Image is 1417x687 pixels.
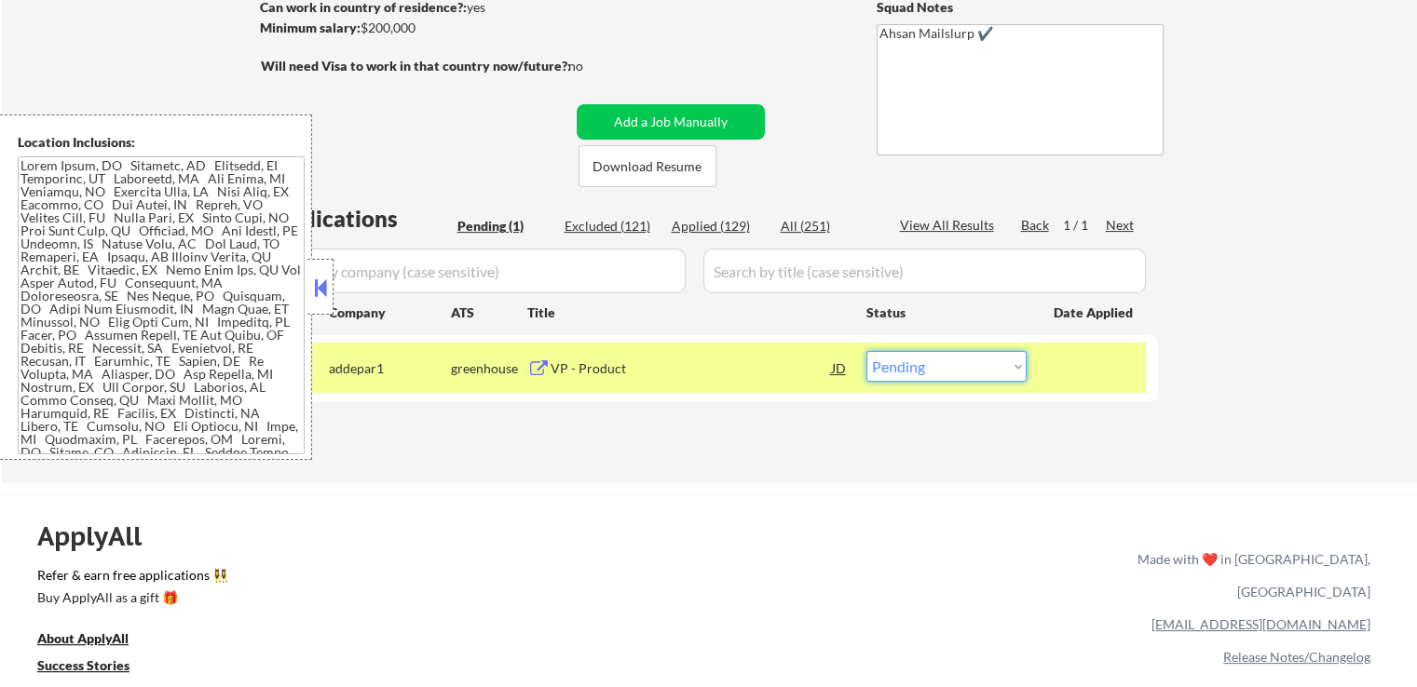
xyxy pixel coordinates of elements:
[266,208,451,230] div: Applications
[329,303,451,322] div: Company
[37,520,163,552] div: ApplyAll
[551,359,832,378] div: VP - Product
[703,249,1146,293] input: Search by title (case sensitive)
[260,20,361,35] strong: Minimum salary:
[18,133,305,152] div: Location Inclusions:
[568,57,621,75] div: no
[900,216,1000,235] div: View All Results
[37,591,224,604] div: Buy ApplyAll as a gift 🎁
[565,217,658,236] div: Excluded (121)
[451,359,527,378] div: greenhouse
[37,588,224,612] a: Buy ApplyAll as a gift 🎁
[1151,616,1370,632] a: [EMAIL_ADDRESS][DOMAIN_NAME]
[260,19,570,37] div: $200,000
[579,145,716,187] button: Download Resume
[672,217,765,236] div: Applied (129)
[261,58,571,74] strong: Will need Visa to work in that country now/future?:
[266,249,686,293] input: Search by company (case sensitive)
[830,351,849,384] div: JD
[527,303,849,322] div: Title
[1063,216,1106,235] div: 1 / 1
[1021,216,1051,235] div: Back
[457,217,551,236] div: Pending (1)
[781,217,874,236] div: All (251)
[37,630,129,646] u: About ApplyAll
[577,104,765,140] button: Add a Job Manually
[1223,649,1370,665] a: Release Notes/Changelog
[451,303,527,322] div: ATS
[1130,543,1370,608] div: Made with ❤️ in [GEOGRAPHIC_DATA], [GEOGRAPHIC_DATA]
[37,657,129,673] u: Success Stories
[37,569,748,588] a: Refer & earn free applications 👯‍♀️
[37,629,155,653] a: About ApplyAll
[1054,303,1136,322] div: Date Applied
[329,359,451,378] div: addepar1
[37,656,155,680] a: Success Stories
[866,295,1027,329] div: Status
[1106,216,1136,235] div: Next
